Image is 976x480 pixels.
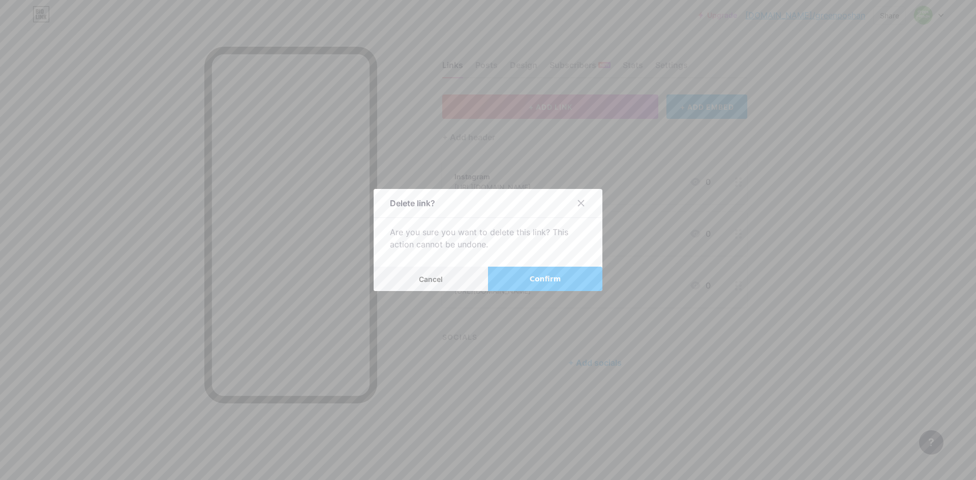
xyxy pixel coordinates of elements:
span: Confirm [530,274,561,284]
button: Cancel [374,267,488,291]
div: Delete link? [390,197,435,209]
button: Confirm [488,267,602,291]
div: Are you sure you want to delete this link? This action cannot be undone. [390,226,586,250]
span: Cancel [419,275,443,283]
